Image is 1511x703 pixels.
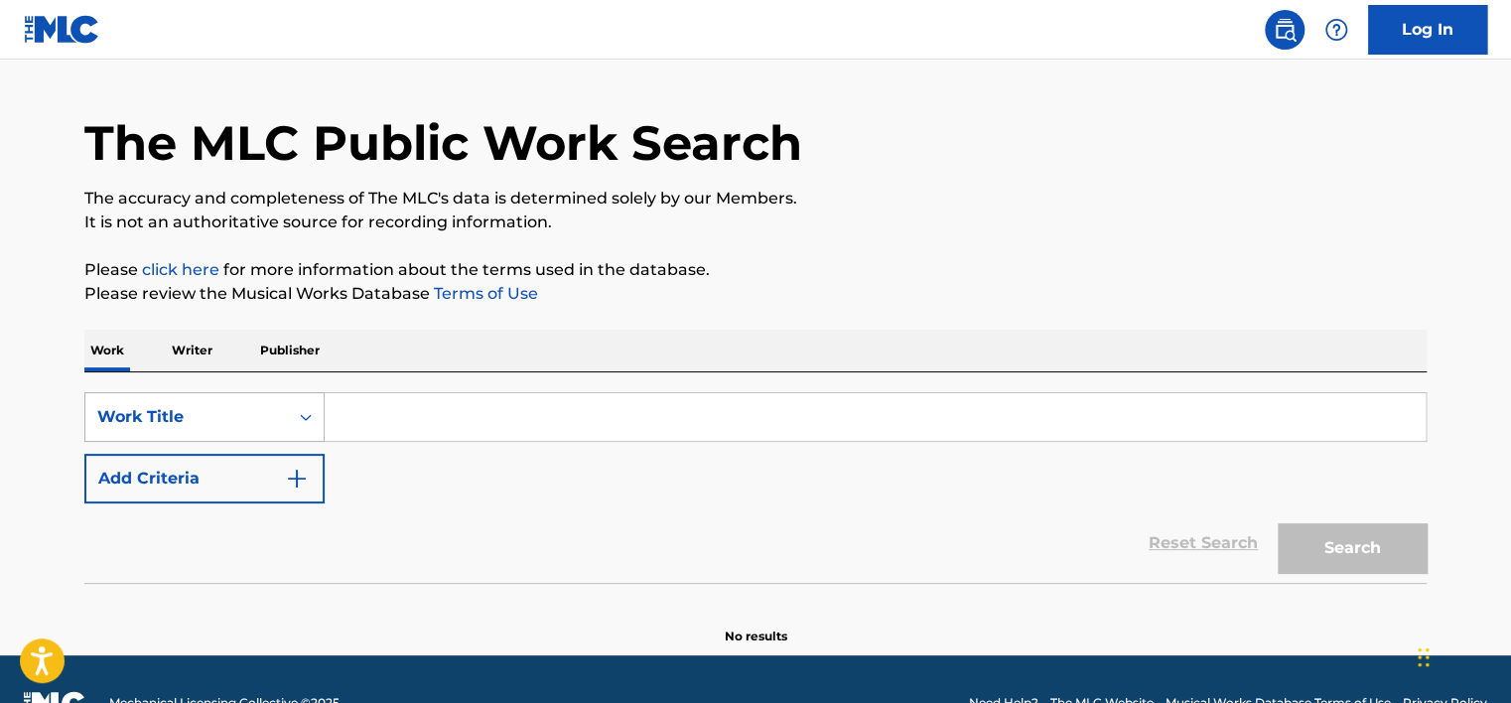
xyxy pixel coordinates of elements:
[84,392,1427,583] form: Search Form
[1412,608,1511,703] iframe: Chat Widget
[1265,10,1305,50] a: Public Search
[142,260,219,279] a: click here
[1418,628,1430,687] div: টেনে আনুন
[430,284,538,303] a: Terms of Use
[84,187,1427,211] p: The accuracy and completeness of The MLC's data is determined solely by our Members.
[84,282,1427,306] p: Please review the Musical Works Database
[84,454,325,503] button: Add Criteria
[1412,608,1511,703] div: চ্যাট উইজেট
[166,330,218,371] p: Writer
[254,330,326,371] p: Publisher
[24,15,100,44] img: MLC Logo
[285,467,309,491] img: 9d2ae6d4665cec9f34b9.svg
[97,405,276,429] div: Work Title
[725,604,787,645] p: No results
[1324,18,1348,42] img: help
[84,211,1427,234] p: It is not an authoritative source for recording information.
[84,330,130,371] p: Work
[84,113,802,173] h1: The MLC Public Work Search
[84,258,1427,282] p: Please for more information about the terms used in the database.
[1316,10,1356,50] div: Help
[1368,5,1487,55] a: Log In
[1273,18,1297,42] img: search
